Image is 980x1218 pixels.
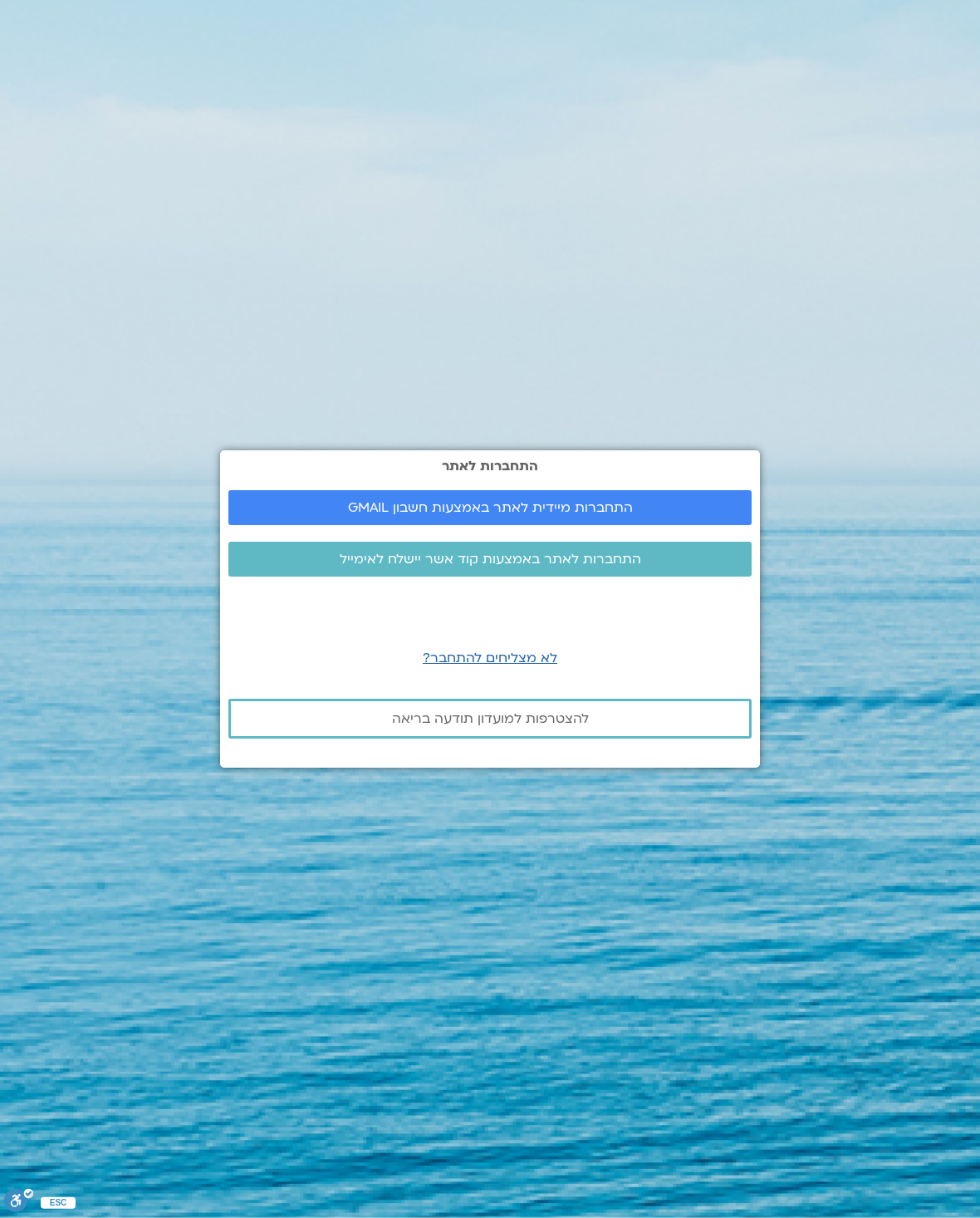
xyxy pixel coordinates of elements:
h2: התחברות לאתר [228,459,752,474]
a: להצטרפות למועדון תודעה בריאה [228,699,752,739]
span: התחברות לאתר באמצעות קוד אשר יישלח לאימייל [340,552,641,567]
a: התחברות לאתר באמצעות קוד אשר יישלח לאימייל [228,542,752,577]
span: להצטרפות למועדון תודעה בריאה [392,711,589,726]
a: התחברות מיידית לאתר באמצעות חשבון GMAIL [228,490,752,525]
span: התחברות מיידית לאתר באמצעות חשבון GMAIL [348,500,633,515]
a: לא מצליחים להתחבר? [423,649,557,667]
